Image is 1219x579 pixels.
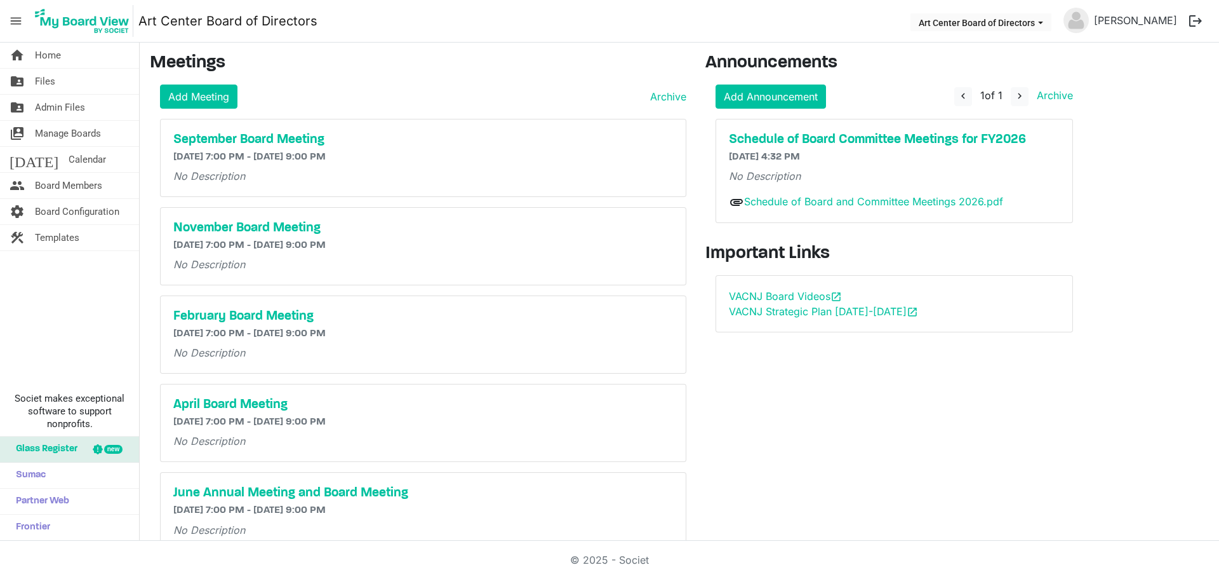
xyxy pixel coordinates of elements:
span: Calendar [69,147,106,172]
span: Societ makes exceptional software to support nonprofits. [6,392,133,430]
a: Schedule of Board Committee Meetings for FY2026 [729,132,1060,147]
span: switch_account [10,121,25,146]
a: June Annual Meeting and Board Meeting [173,486,673,501]
p: No Description [173,433,673,449]
button: navigate_next [1011,87,1029,106]
span: Sumac [10,463,46,488]
span: Home [35,43,61,68]
h3: Announcements [705,53,1083,74]
a: February Board Meeting [173,309,673,324]
a: VACNJ Strategic Plan [DATE]-[DATE]open_in_new [729,305,918,318]
a: Archive [1032,89,1073,102]
a: September Board Meeting [173,132,673,147]
span: Board Configuration [35,199,119,224]
span: home [10,43,25,68]
p: No Description [729,168,1060,184]
span: open_in_new [907,306,918,318]
a: VACNJ Board Videosopen_in_new [729,290,842,303]
p: No Description [173,257,673,272]
span: menu [4,9,28,33]
span: Templates [35,225,79,250]
span: folder_shared [10,69,25,94]
span: navigate_before [957,90,969,102]
a: November Board Meeting [173,221,673,236]
a: Schedule of Board and Committee Meetings 2026.pdf [744,195,1003,208]
span: construction [10,225,25,250]
a: Archive [645,89,686,104]
span: people [10,173,25,198]
span: Admin Files [35,95,85,120]
button: Art Center Board of Directors dropdownbutton [910,13,1051,31]
h6: [DATE] 7:00 PM - [DATE] 9:00 PM [173,328,673,340]
button: logout [1182,8,1209,34]
p: No Description [173,345,673,360]
a: My Board View Logo [31,5,138,37]
span: Frontier [10,515,50,540]
span: Board Members [35,173,102,198]
button: navigate_before [954,87,972,106]
span: attachment [729,194,744,210]
h6: [DATE] 7:00 PM - [DATE] 9:00 PM [173,505,673,517]
span: [DATE] [10,147,58,172]
a: Add Announcement [716,85,826,109]
a: April Board Meeting [173,397,673,412]
span: Manage Boards [35,121,101,146]
span: Glass Register [10,437,77,462]
span: settings [10,199,25,224]
a: © 2025 - Societ [570,554,649,566]
a: Add Meeting [160,85,237,109]
div: new [104,445,123,454]
h6: [DATE] 7:00 PM - [DATE] 9:00 PM [173,416,673,428]
a: [PERSON_NAME] [1089,8,1182,33]
span: Partner Web [10,489,69,514]
span: open_in_new [830,291,842,303]
h6: [DATE] 7:00 PM - [DATE] 9:00 PM [173,151,673,163]
a: Art Center Board of Directors [138,8,317,34]
h3: Important Links [705,243,1083,265]
span: Files [35,69,55,94]
img: no-profile-picture.svg [1063,8,1089,33]
p: No Description [173,168,673,184]
h6: [DATE] 7:00 PM - [DATE] 9:00 PM [173,240,673,252]
span: folder_shared [10,95,25,120]
span: 1 [980,89,985,102]
p: No Description [173,522,673,538]
img: My Board View Logo [31,5,133,37]
h3: Meetings [150,53,686,74]
span: of 1 [980,89,1003,102]
span: navigate_next [1014,90,1025,102]
span: [DATE] 4:32 PM [729,152,800,162]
